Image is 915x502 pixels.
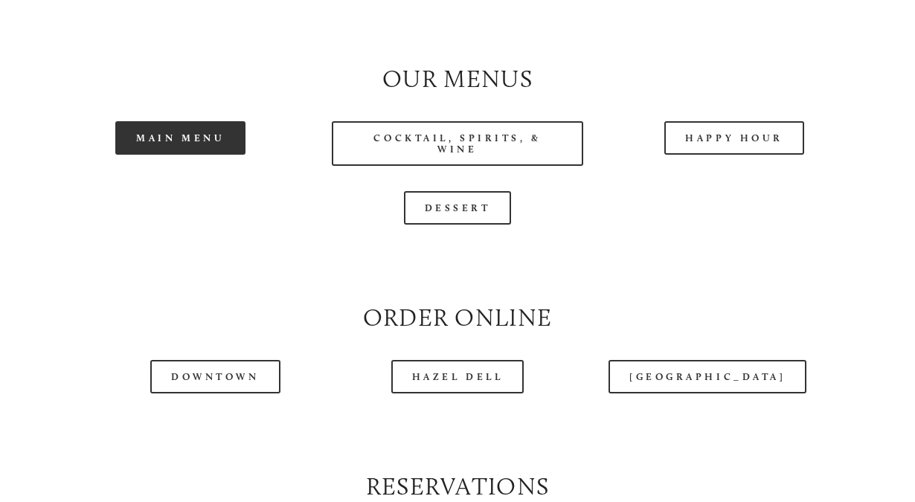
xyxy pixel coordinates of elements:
a: Main Menu [115,121,245,155]
a: Cocktail, Spirits, & Wine [332,121,583,166]
a: Hazel Dell [391,360,524,393]
a: Happy Hour [664,121,804,155]
a: [GEOGRAPHIC_DATA] [609,360,806,393]
h2: Order Online [55,300,860,335]
a: Dessert [404,191,512,225]
a: Downtown [150,360,280,393]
